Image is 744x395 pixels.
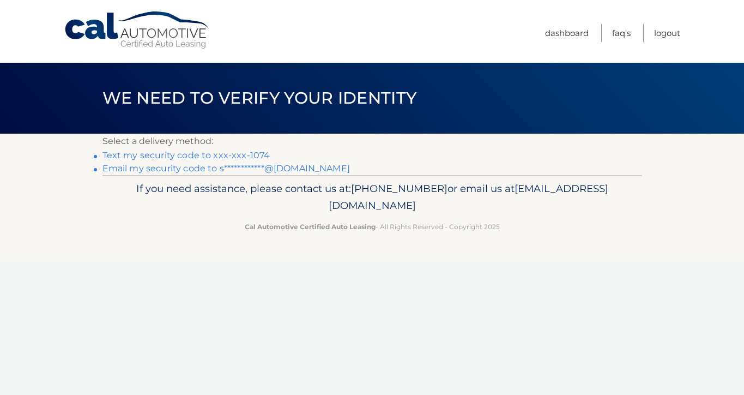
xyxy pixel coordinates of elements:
[545,24,589,42] a: Dashboard
[64,11,211,50] a: Cal Automotive
[612,24,631,42] a: FAQ's
[245,223,376,231] strong: Cal Automotive Certified Auto Leasing
[654,24,680,42] a: Logout
[351,182,447,195] span: [PHONE_NUMBER]
[102,88,417,108] span: We need to verify your identity
[102,150,270,160] a: Text my security code to xxx-xxx-1074
[110,180,635,215] p: If you need assistance, please contact us at: or email us at
[102,134,642,149] p: Select a delivery method:
[110,221,635,232] p: - All Rights Reserved - Copyright 2025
